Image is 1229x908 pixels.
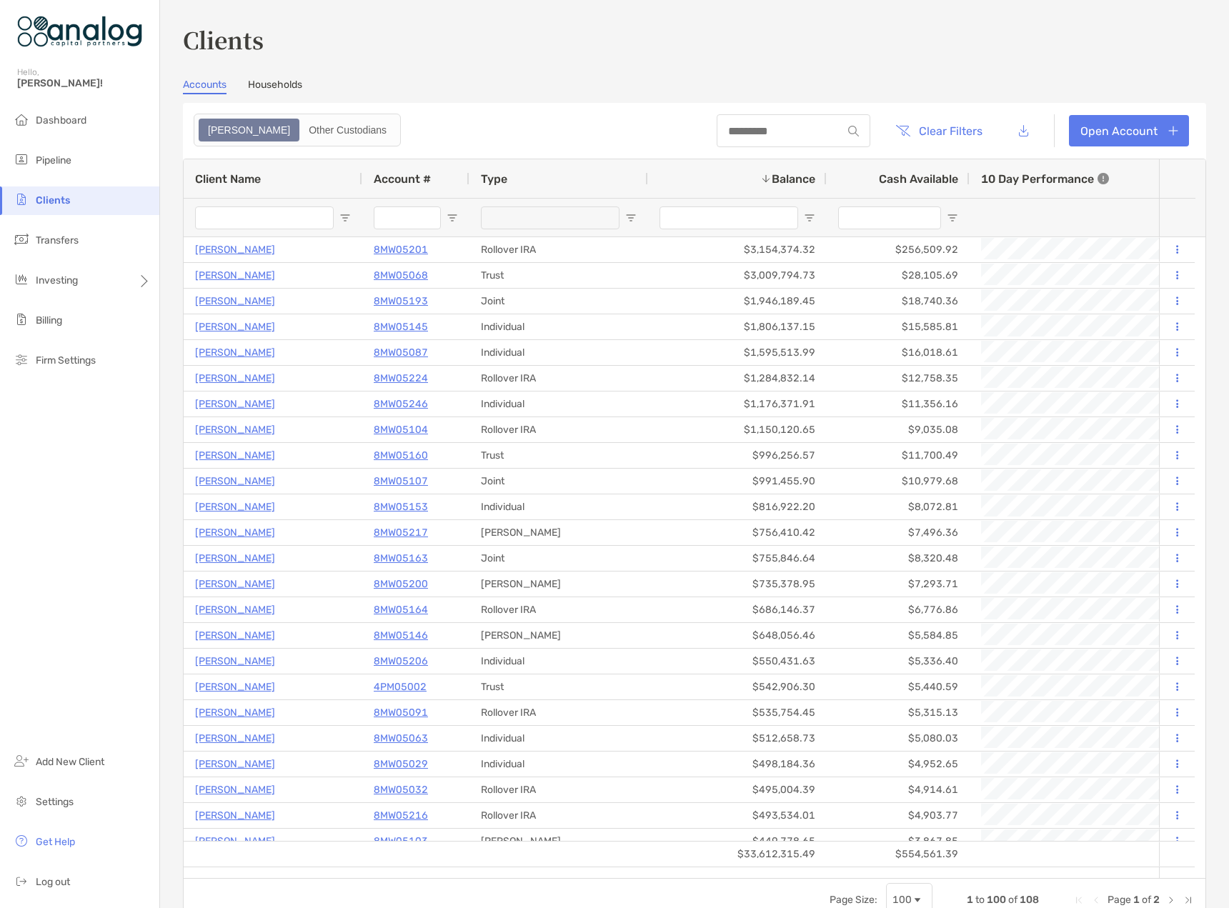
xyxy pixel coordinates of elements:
[195,266,275,284] a: [PERSON_NAME]
[183,23,1206,56] h3: Clients
[374,266,428,284] a: 8MW05068
[374,344,428,361] a: 8MW05087
[195,421,275,439] p: [PERSON_NAME]
[892,894,912,906] div: 100
[195,344,275,361] p: [PERSON_NAME]
[374,781,428,799] a: 8MW05032
[827,469,970,494] div: $10,979.68
[195,172,261,186] span: Client Name
[827,674,970,699] div: $5,440.59
[36,354,96,366] span: Firm Settings
[13,111,30,128] img: dashboard icon
[469,263,648,288] div: Trust
[1108,894,1131,906] span: Page
[648,752,827,777] div: $498,184.36
[827,520,970,545] div: $7,496.36
[195,446,275,464] a: [PERSON_NAME]
[469,443,648,468] div: Trust
[648,649,827,674] div: $550,431.63
[195,627,275,644] p: [PERSON_NAME]
[1165,894,1177,906] div: Next Page
[374,395,428,413] a: 8MW05246
[195,729,275,747] p: [PERSON_NAME]
[827,752,970,777] div: $4,952.65
[827,289,970,314] div: $18,740.36
[648,469,827,494] div: $991,455.90
[648,237,827,262] div: $3,154,374.32
[648,340,827,365] div: $1,595,513.99
[469,340,648,365] div: Individual
[975,894,985,906] span: to
[195,472,275,490] a: [PERSON_NAME]
[648,417,827,442] div: $1,150,120.65
[1133,894,1140,906] span: 1
[469,674,648,699] div: Trust
[183,79,227,94] a: Accounts
[339,212,351,224] button: Open Filter Menu
[195,807,275,824] p: [PERSON_NAME]
[195,524,275,542] p: [PERSON_NAME]
[469,597,648,622] div: Rollover IRA
[469,777,648,802] div: Rollover IRA
[36,194,70,206] span: Clients
[374,601,428,619] a: 8MW05164
[947,212,958,224] button: Open Filter Menu
[195,395,275,413] p: [PERSON_NAME]
[13,271,30,288] img: investing icon
[1142,894,1151,906] span: of
[374,498,428,516] p: 8MW05153
[374,292,428,310] p: 8MW05193
[469,572,648,597] div: [PERSON_NAME]
[885,115,993,146] button: Clear Filters
[469,417,648,442] div: Rollover IRA
[827,803,970,828] div: $4,903.77
[374,318,428,336] p: 8MW05145
[374,627,428,644] a: 8MW05146
[374,549,428,567] a: 8MW05163
[648,829,827,854] div: $449,778.65
[469,726,648,751] div: Individual
[827,572,970,597] div: $7,293.71
[374,652,428,670] p: 8MW05206
[648,263,827,288] div: $3,009,794.73
[469,494,648,519] div: Individual
[838,206,941,229] input: Cash Available Filter Input
[195,832,275,850] a: [PERSON_NAME]
[469,391,648,416] div: Individual
[827,366,970,391] div: $12,758.35
[648,700,827,725] div: $535,754.45
[195,704,275,722] a: [PERSON_NAME]
[469,520,648,545] div: [PERSON_NAME]
[827,237,970,262] div: $256,509.92
[13,351,30,368] img: firm-settings icon
[648,289,827,314] div: $1,946,189.45
[469,237,648,262] div: Rollover IRA
[648,572,827,597] div: $735,378.95
[374,832,428,850] a: 8MW05103
[374,755,428,773] p: 8MW05029
[374,729,428,747] p: 8MW05063
[195,652,275,670] a: [PERSON_NAME]
[827,597,970,622] div: $6,776.86
[195,292,275,310] a: [PERSON_NAME]
[195,369,275,387] p: [PERSON_NAME]
[195,498,275,516] a: [PERSON_NAME]
[374,472,428,490] a: 8MW05107
[648,391,827,416] div: $1,176,371.91
[374,446,428,464] p: 8MW05160
[987,894,1006,906] span: 100
[195,241,275,259] a: [PERSON_NAME]
[827,726,970,751] div: $5,080.03
[1069,115,1189,146] a: Open Account
[200,120,298,140] div: Zoe
[648,314,827,339] div: $1,806,137.15
[195,549,275,567] a: [PERSON_NAME]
